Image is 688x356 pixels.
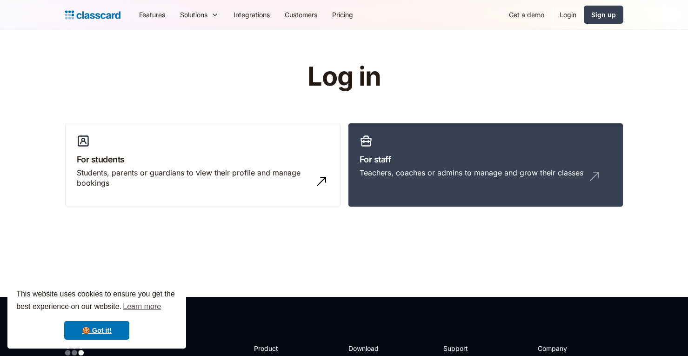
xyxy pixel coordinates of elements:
a: Sign up [584,6,623,24]
h2: Download [348,343,387,353]
h2: Company [538,343,600,353]
h2: Support [443,343,481,353]
a: Customers [277,4,325,25]
a: Features [132,4,173,25]
div: Solutions [180,10,207,20]
h1: Log in [196,62,492,91]
a: dismiss cookie message [64,321,129,340]
h2: Product [254,343,304,353]
div: Solutions [173,4,226,25]
div: Sign up [591,10,616,20]
a: Pricing [325,4,361,25]
div: cookieconsent [7,280,186,349]
a: learn more about cookies [121,300,162,314]
div: Teachers, coaches or admins to manage and grow their classes [360,168,583,178]
h3: For staff [360,153,612,166]
h3: For students [77,153,329,166]
a: Integrations [226,4,277,25]
a: For studentsStudents, parents or guardians to view their profile and manage bookings [65,123,341,208]
a: home [65,8,120,21]
a: Get a demo [501,4,552,25]
div: Students, parents or guardians to view their profile and manage bookings [77,168,310,188]
span: This website uses cookies to ensure you get the best experience on our website. [16,289,177,314]
a: Login [552,4,584,25]
a: For staffTeachers, coaches or admins to manage and grow their classes [348,123,623,208]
